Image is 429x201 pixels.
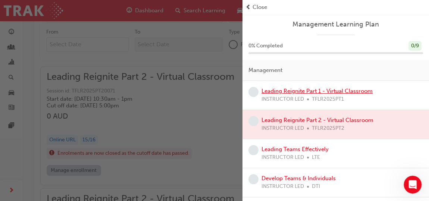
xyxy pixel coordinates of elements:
span: prev-icon [245,3,251,12]
span: DTI [312,182,320,191]
span: learningRecordVerb_NONE-icon [248,145,259,155]
span: TFLR2025PT1 [312,95,344,104]
span: learningRecordVerb_NONE-icon [248,116,259,126]
span: Close [253,3,267,12]
span: Management [248,66,282,75]
div: 0 / 9 [408,41,422,51]
iframe: Intercom live chat [404,176,422,194]
span: 0 % Completed [248,42,283,50]
span: INSTRUCTOR LED [262,153,304,162]
a: Develop Teams & Individuals [262,175,336,182]
button: prev-iconClose [245,3,426,12]
a: Management Learning Plan [248,20,423,29]
span: INSTRUCTOR LED [262,95,304,104]
span: INSTRUCTOR LED [262,182,304,191]
span: LTE [312,153,320,162]
a: Leading Reignite Part 1 - Virtual Classroom [262,88,373,94]
a: Leading Teams Effectively [262,146,329,153]
span: learningRecordVerb_NONE-icon [248,87,259,97]
span: learningRecordVerb_NONE-icon [248,174,259,184]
